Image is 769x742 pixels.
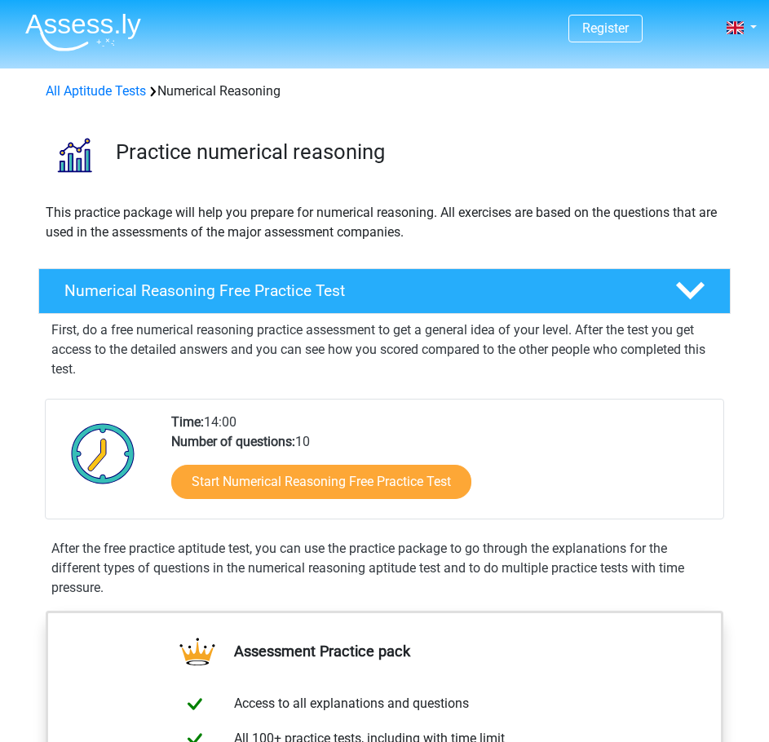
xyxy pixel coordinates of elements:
b: Number of questions: [171,434,295,449]
img: Clock [62,413,144,494]
img: numerical reasoning [39,121,108,190]
h3: Practice numerical reasoning [116,139,718,165]
img: Assessly [25,13,141,51]
div: Numerical Reasoning [39,82,730,101]
a: Numerical Reasoning Free Practice Test [32,268,737,314]
div: After the free practice aptitude test, you can use the practice package to go through the explana... [45,539,724,598]
b: Time: [171,414,204,430]
a: Start Numerical Reasoning Free Practice Test [171,465,471,499]
a: Register [582,20,629,36]
div: 14:00 10 [159,413,723,519]
p: This practice package will help you prepare for numerical reasoning. All exercises are based on t... [46,203,723,242]
h4: Numerical Reasoning Free Practice Test [64,281,649,300]
a: All Aptitude Tests [46,83,146,99]
p: First, do a free numerical reasoning practice assessment to get a general idea of your level. Aft... [51,320,718,379]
